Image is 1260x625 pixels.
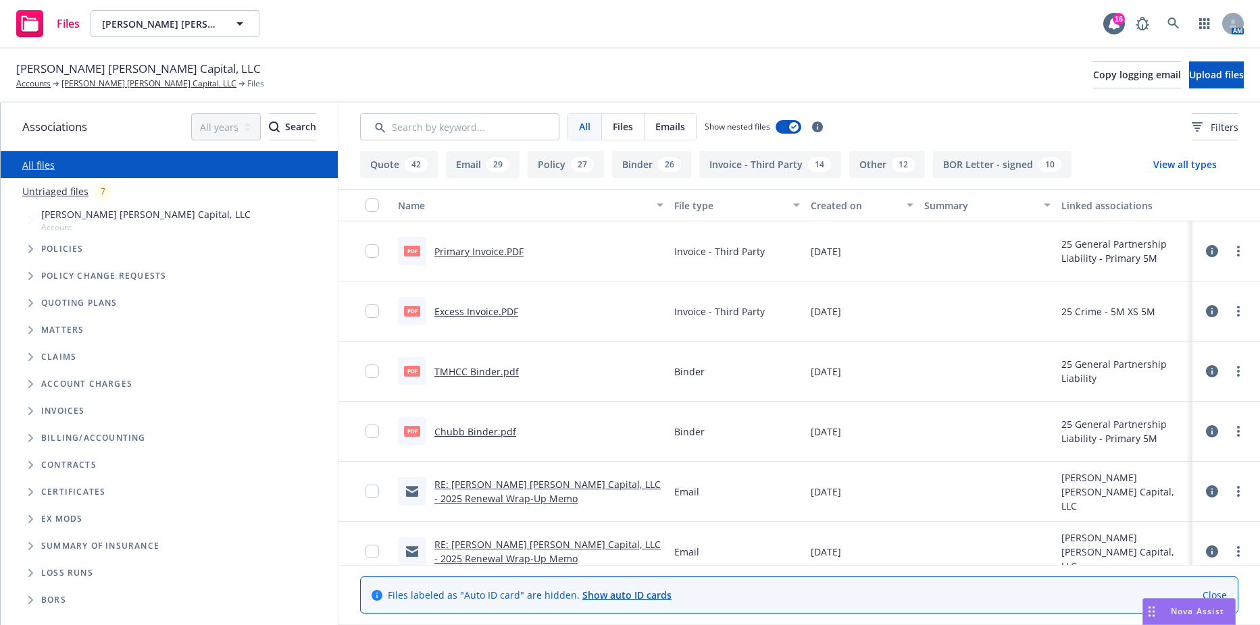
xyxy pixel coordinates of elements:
[1061,470,1187,513] div: [PERSON_NAME] [PERSON_NAME] Capital, LLC
[674,244,765,259] span: Invoice - Third Party
[434,478,661,505] a: RE: [PERSON_NAME] [PERSON_NAME] Capital, LLC - 2025 Renewal Wrap-Up Memo
[91,10,259,37] button: [PERSON_NAME] [PERSON_NAME] Capital, LLC
[434,305,518,318] a: Excess Invoice.PDF
[360,151,438,178] button: Quote
[41,221,251,233] span: Account
[1171,605,1224,617] span: Nova Assist
[933,151,1072,178] button: BOR Letter - signed
[1203,588,1227,602] a: Close
[404,366,420,376] span: pdf
[811,198,899,213] div: Created on
[1132,151,1238,178] button: View all types
[528,151,604,178] button: Policy
[669,189,805,221] button: File type
[612,151,691,178] button: Binder
[366,364,379,378] input: Toggle Row Selected
[404,306,420,316] span: PDF
[805,189,919,221] button: Created on
[404,246,420,256] span: PDF
[811,244,841,259] span: [DATE]
[1,205,338,425] div: Tree Example
[613,119,633,134] span: Files
[1143,599,1160,624] div: Drag to move
[699,151,841,178] button: Invoice - Third Party
[41,207,251,221] span: [PERSON_NAME] [PERSON_NAME] Capital, LLC
[269,113,316,140] button: SearchSearch
[892,157,915,172] div: 12
[61,78,236,90] a: [PERSON_NAME] [PERSON_NAME] Capital, LLC
[811,545,841,559] span: [DATE]
[94,184,112,199] div: 7
[919,189,1055,221] button: Summary
[486,157,509,172] div: 29
[1230,423,1246,439] a: more
[1113,13,1125,25] div: 16
[1230,243,1246,259] a: more
[1142,598,1236,625] button: Nova Assist
[434,365,519,378] a: TMHCC Binder.pdf
[405,157,428,172] div: 42
[658,157,681,172] div: 26
[1189,61,1244,88] button: Upload files
[1189,68,1244,81] span: Upload files
[674,545,699,559] span: Email
[41,596,66,604] span: BORs
[1160,10,1187,37] a: Search
[41,353,76,361] span: Claims
[41,326,84,334] span: Matters
[16,78,51,90] a: Accounts
[366,425,379,438] input: Toggle Row Selected
[102,17,219,31] span: [PERSON_NAME] [PERSON_NAME] Capital, LLC
[269,114,316,140] div: Search
[434,538,661,565] a: RE: [PERSON_NAME] [PERSON_NAME] Capital, LLC - 2025 Renewal Wrap-Up Memo
[1093,68,1181,81] span: Copy logging email
[571,157,594,172] div: 27
[1192,120,1238,134] span: Filters
[388,588,672,602] span: Files labeled as "Auto ID card" are hidden.
[41,245,84,253] span: Policies
[582,589,672,601] a: Show auto ID cards
[705,121,770,132] span: Show nested files
[1061,237,1187,265] div: 25 General Partnership Liability - Primary 5M
[1192,113,1238,140] button: Filters
[366,198,379,212] input: Select all
[366,244,379,258] input: Toggle Row Selected
[674,425,705,439] span: Binder
[1061,417,1187,445] div: 25 General Partnership Liability - Primary 5M
[41,272,166,280] span: Policy change requests
[1230,543,1246,560] a: more
[22,118,87,136] span: Associations
[41,542,159,550] span: Summary of insurance
[41,515,82,523] span: Ex Mods
[1061,198,1187,213] div: Linked associations
[41,380,132,388] span: Account charges
[446,151,520,178] button: Email
[434,245,524,258] a: Primary Invoice.PDF
[398,198,649,213] div: Name
[1230,363,1246,379] a: more
[360,113,559,140] input: Search by keyword...
[1093,61,1181,88] button: Copy logging email
[16,60,261,78] span: [PERSON_NAME] [PERSON_NAME] Capital, LLC
[247,78,264,90] span: Files
[924,198,1035,213] div: Summary
[366,545,379,558] input: Toggle Row Selected
[1211,120,1238,134] span: Filters
[811,364,841,379] span: [DATE]
[655,119,685,134] span: Emails
[434,425,516,438] a: Chubb Binder.pdf
[269,121,280,132] svg: Search
[811,425,841,439] span: [DATE]
[41,407,85,415] span: Invoices
[811,304,841,319] span: [DATE]
[808,157,831,172] div: 14
[1061,531,1187,573] div: [PERSON_NAME] [PERSON_NAME] Capital, LLC
[674,198,785,213] div: File type
[57,18,80,29] span: Files
[1056,189,1192,221] button: Linked associations
[1038,157,1061,172] div: 10
[674,485,699,499] span: Email
[22,159,55,171] a: All files
[579,119,590,134] span: All
[811,485,841,499] span: [DATE]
